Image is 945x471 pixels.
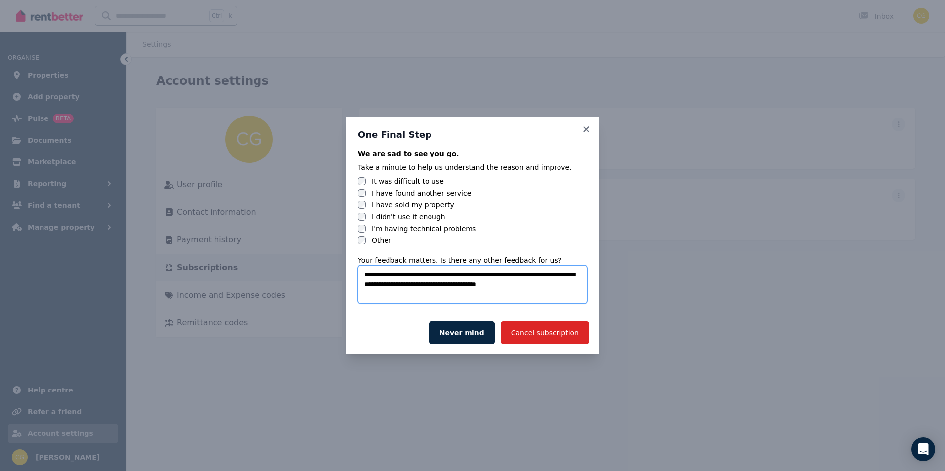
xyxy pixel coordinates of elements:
[911,437,935,461] div: Open Intercom Messenger
[358,255,587,265] div: Your feedback matters. Is there any other feedback for us?
[501,321,589,344] button: Cancel subscription
[358,162,587,172] div: Take a minute to help us understand the reason and improve.
[358,129,587,141] h3: One Final Step
[358,149,587,158] div: We are sad to see you go.
[372,212,445,222] label: I didn't use it enough
[372,200,454,210] label: I have sold my property
[372,235,391,245] label: Other
[429,321,495,344] button: Never mind
[372,224,476,234] label: I'm having technical problems
[372,188,471,198] label: I have found another service
[372,176,444,186] label: It was difficult to use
